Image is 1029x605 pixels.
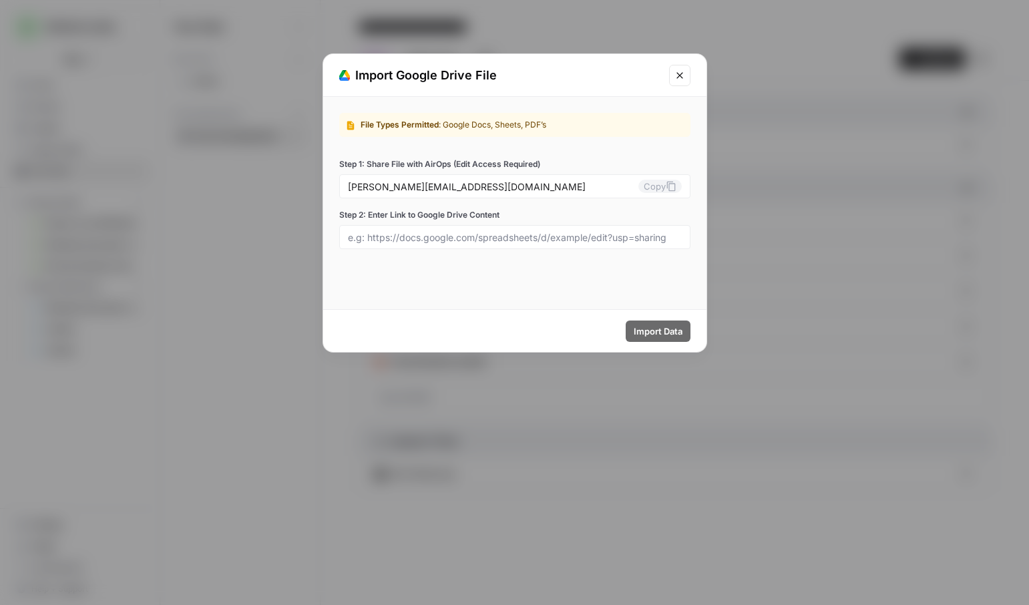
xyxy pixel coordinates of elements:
[339,209,690,221] label: Step 2: Enter Link to Google Drive Content
[339,66,661,85] div: Import Google Drive File
[361,120,439,130] span: File Types Permitted
[638,180,682,193] button: Copy
[348,231,682,243] input: e.g: https://docs.google.com/spreadsheets/d/example/edit?usp=sharing
[634,325,682,338] span: Import Data
[339,158,690,170] label: Step 1: Share File with AirOps (Edit Access Required)
[669,65,690,86] button: Close modal
[439,120,546,130] span: : Google Docs, Sheets, PDF’s
[626,321,690,342] button: Import Data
